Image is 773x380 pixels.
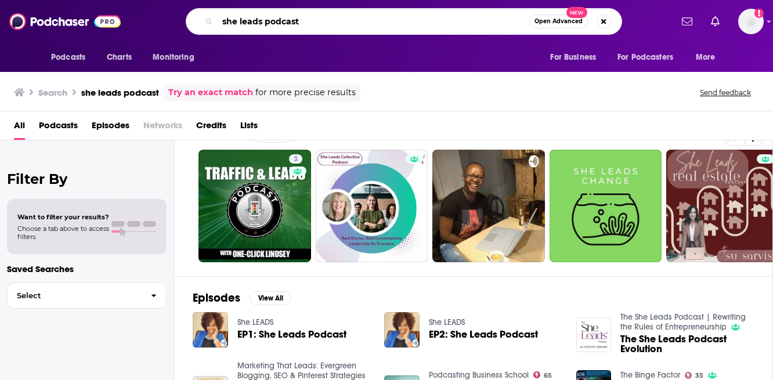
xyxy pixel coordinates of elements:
a: Lists [240,116,258,140]
a: Credits [196,116,226,140]
button: View All [250,291,291,305]
a: EpisodesView All [193,291,291,305]
a: All [14,116,25,140]
h3: Search [38,87,67,98]
span: 65 [544,373,552,378]
span: 35 [695,373,703,378]
span: Podcasts [51,49,85,66]
span: For Podcasters [617,49,673,66]
a: The She Leads Podcast Evolution [620,334,754,354]
span: Choose a tab above to access filters. [17,225,109,241]
a: Podcasts [39,116,78,140]
a: 3 [289,154,302,164]
svg: Add a profile image [754,9,764,18]
button: open menu [43,46,100,68]
h3: she leads podcast [81,87,159,98]
a: 3 [198,150,311,262]
button: open menu [145,46,209,68]
span: New [566,7,587,18]
a: Podcasting Business School [429,370,529,380]
span: Logged in as CommsPodchaser [738,9,764,34]
a: Show notifications dropdown [706,12,724,31]
a: Show notifications dropdown [677,12,697,31]
span: Charts [107,49,132,66]
img: EP1: She Leads Podcast [193,312,228,348]
span: For Business [550,49,596,66]
span: Want to filter your results? [17,213,109,221]
a: The She Leads Podcast | Rewriting the Rules of Entrepreneurship [620,312,746,332]
img: User Profile [738,9,764,34]
a: She LEADS [429,317,465,327]
button: Show profile menu [738,9,764,34]
span: Open Advanced [534,19,583,24]
p: Saved Searches [7,263,167,274]
button: Select [7,283,167,309]
a: Episodes [92,116,129,140]
button: open menu [542,46,611,68]
a: She LEADS [237,317,273,327]
span: Networks [143,116,182,140]
a: 35 [685,372,703,379]
button: Open AdvancedNew [529,15,588,28]
span: Select [8,292,142,299]
img: Podchaser - Follow, Share and Rate Podcasts [9,10,121,32]
a: The Binge Factor [620,370,680,380]
h2: Filter By [7,171,167,187]
button: Send feedback [696,88,754,97]
button: open menu [610,46,690,68]
a: Charts [99,46,139,68]
div: Search podcasts, credits, & more... [186,8,622,35]
span: More [696,49,716,66]
img: The She Leads Podcast Evolution [576,317,612,353]
a: Try an exact match [168,86,253,99]
h2: Episodes [193,291,240,305]
a: EP2: She Leads Podcast [429,330,538,339]
a: EP1: She Leads Podcast [237,330,346,339]
span: 3 [294,154,298,165]
img: EP2: She Leads Podcast [384,312,420,348]
a: 65 [533,371,552,378]
button: open menu [688,46,730,68]
span: Monitoring [153,49,194,66]
span: for more precise results [255,86,356,99]
input: Search podcasts, credits, & more... [218,12,529,31]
